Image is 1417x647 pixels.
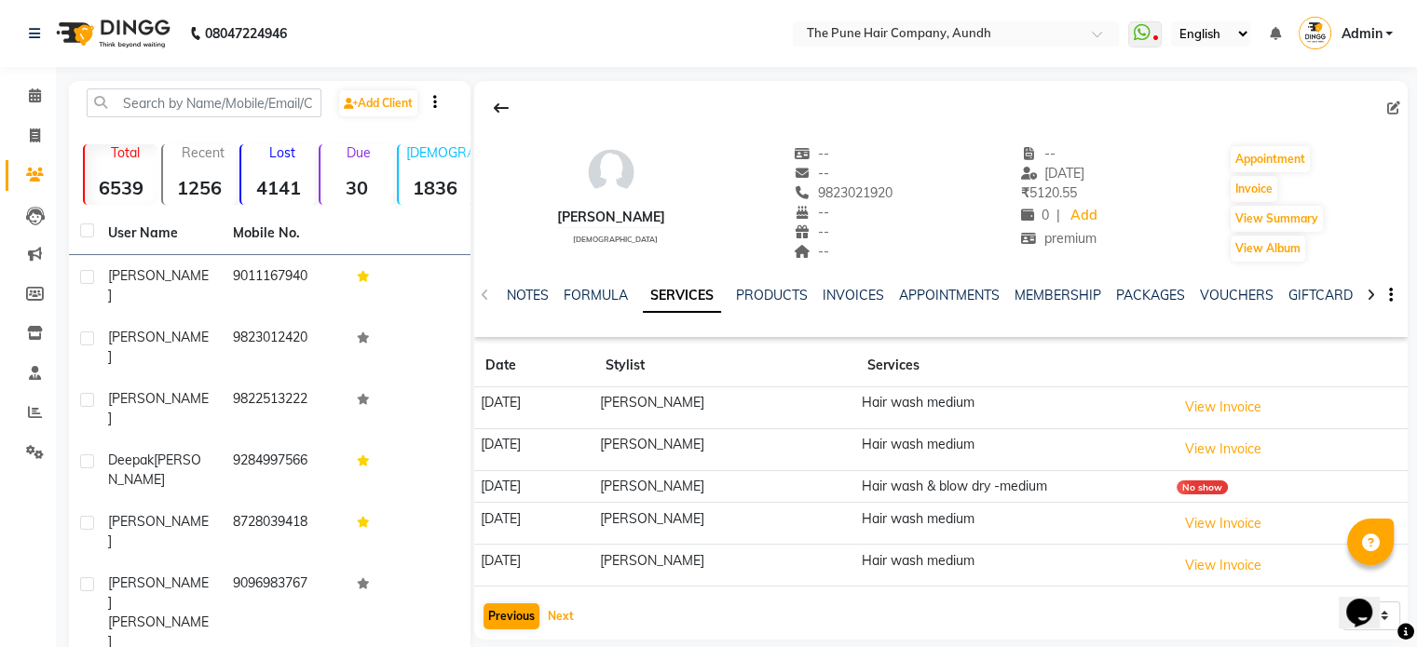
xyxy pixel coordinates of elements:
[573,235,658,244] span: [DEMOGRAPHIC_DATA]
[594,545,856,586] td: [PERSON_NAME]
[856,470,1171,503] td: Hair wash & blow dry -medium
[794,204,829,221] span: --
[594,428,856,470] td: [PERSON_NAME]
[736,287,808,303] a: PRODUCTS
[48,7,175,60] img: logo
[1231,176,1277,202] button: Invoice
[1015,287,1101,303] a: MEMBERSHIP
[399,176,471,199] strong: 1836
[899,287,1000,303] a: APPOINTMENTS
[474,428,593,470] td: [DATE]
[163,176,236,199] strong: 1256
[249,144,314,161] p: Lost
[1021,145,1056,162] span: --
[557,208,665,227] div: [PERSON_NAME]
[406,144,471,161] p: [DEMOGRAPHIC_DATA]
[222,255,347,317] td: 9011167940
[222,501,347,562] td: 8728039418
[1021,184,1077,201] span: 5120.55
[474,545,593,586] td: [DATE]
[482,90,521,126] div: Back to Client
[856,428,1171,470] td: Hair wash medium
[856,545,1171,586] td: Hair wash medium
[856,387,1171,429] td: Hair wash medium
[1231,236,1305,262] button: View Album
[1299,17,1331,49] img: Admin
[1177,509,1270,538] button: View Invoice
[564,287,628,303] a: FORMULA
[1177,551,1270,580] button: View Invoice
[222,212,347,255] th: Mobile No.
[474,503,593,545] td: [DATE]
[484,603,539,629] button: Previous
[108,452,154,468] span: Deepak
[1116,287,1185,303] a: PACKAGES
[643,279,721,313] a: SERVICES
[1231,206,1323,232] button: View Summary
[794,243,829,260] span: --
[594,387,856,429] td: [PERSON_NAME]
[222,317,347,378] td: 9823012420
[856,503,1171,545] td: Hair wash medium
[1068,203,1100,229] a: Add
[108,267,209,303] span: [PERSON_NAME]
[324,144,393,161] p: Due
[794,223,829,240] span: --
[241,176,314,199] strong: 4141
[823,287,884,303] a: INVOICES
[108,452,201,488] span: [PERSON_NAME]
[205,7,287,60] b: 08047224946
[474,387,593,429] td: [DATE]
[1231,146,1310,172] button: Appointment
[594,503,856,545] td: [PERSON_NAME]
[222,439,347,501] td: 9284997566
[108,390,209,426] span: [PERSON_NAME]
[583,144,639,200] img: avatar
[1200,287,1274,303] a: VOUCHERS
[794,184,892,201] span: 9823021920
[794,165,829,182] span: --
[794,145,829,162] span: --
[543,603,579,629] button: Next
[507,287,549,303] a: NOTES
[108,574,209,611] span: [PERSON_NAME]
[170,144,236,161] p: Recent
[108,329,209,365] span: [PERSON_NAME]
[87,88,321,117] input: Search by Name/Mobile/Email/Code
[92,144,157,161] p: Total
[320,176,393,199] strong: 30
[1341,24,1382,44] span: Admin
[1288,287,1361,303] a: GIFTCARDS
[1021,230,1097,247] span: premium
[1177,435,1270,464] button: View Invoice
[1021,165,1085,182] span: [DATE]
[85,176,157,199] strong: 6539
[1021,207,1049,223] span: 0
[1177,480,1228,494] div: No show
[108,513,209,549] span: [PERSON_NAME]
[856,344,1171,387] th: Services
[1021,184,1029,201] span: ₹
[594,344,856,387] th: Stylist
[474,470,593,503] td: [DATE]
[1056,206,1060,225] span: |
[339,90,417,116] a: Add Client
[222,378,347,439] td: 9822513222
[474,344,593,387] th: Date
[1177,393,1270,422] button: View Invoice
[97,212,222,255] th: User Name
[1339,573,1398,628] iframe: chat widget
[594,470,856,503] td: [PERSON_NAME]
